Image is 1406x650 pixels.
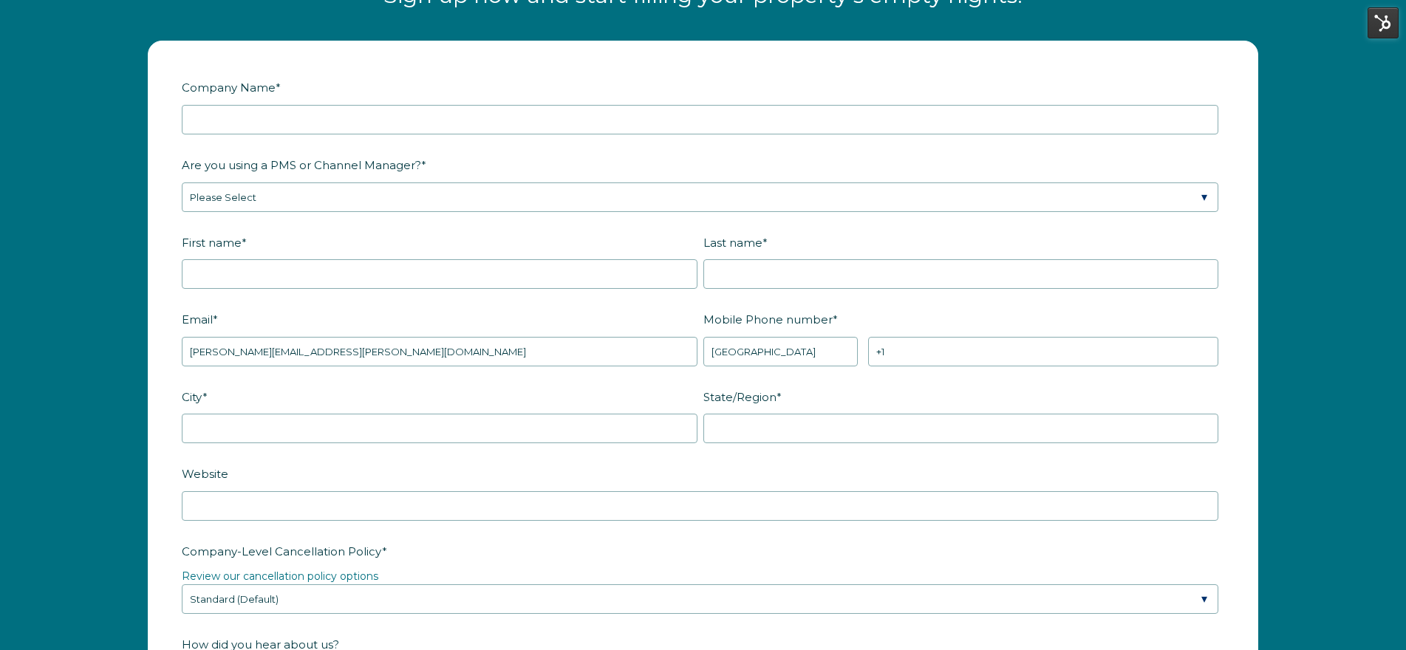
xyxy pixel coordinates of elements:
[182,308,213,331] span: Email
[182,76,276,99] span: Company Name
[703,231,762,254] span: Last name
[703,386,777,408] span: State/Region
[703,308,833,331] span: Mobile Phone number
[1368,7,1399,38] img: HubSpot Tools Menu Toggle
[182,154,421,177] span: Are you using a PMS or Channel Manager?
[182,569,378,583] a: Review our cancellation policy options
[182,231,242,254] span: First name
[182,540,382,563] span: Company-Level Cancellation Policy
[182,462,228,485] span: Website
[182,386,202,408] span: City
